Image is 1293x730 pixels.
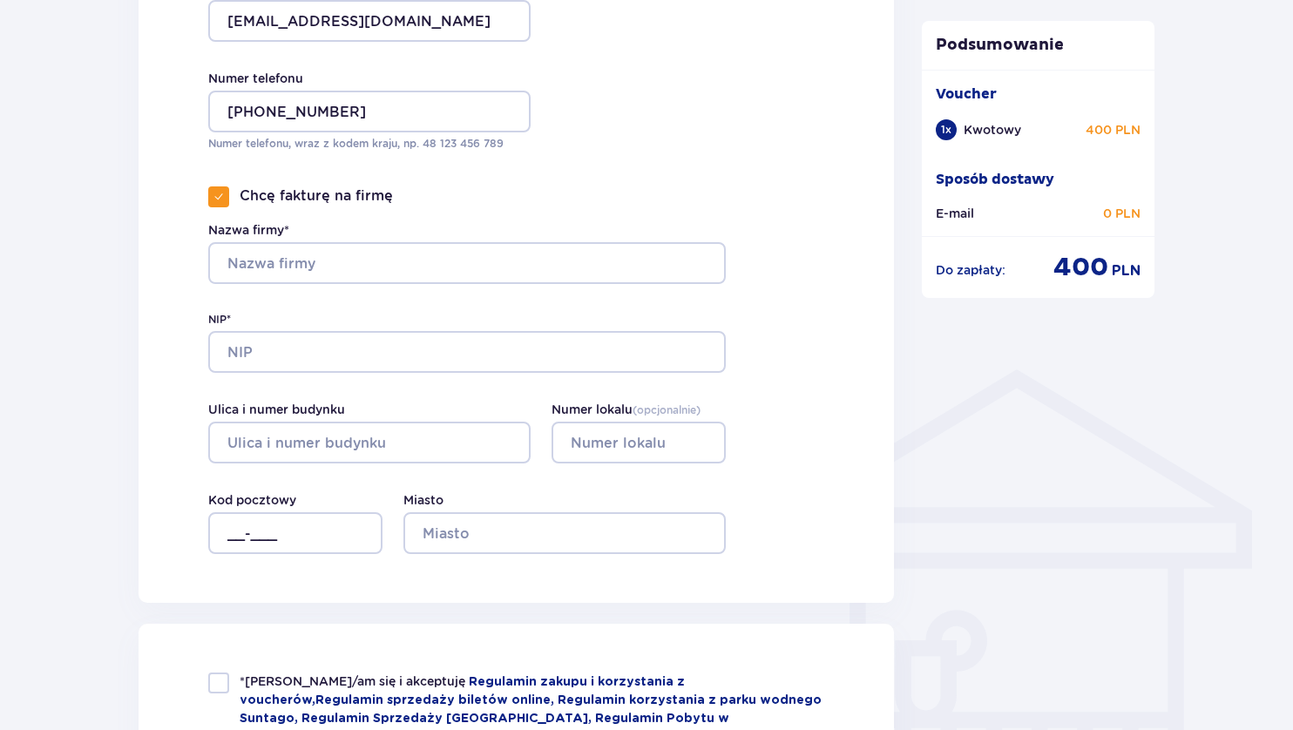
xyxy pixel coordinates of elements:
[936,84,997,104] p: Voucher
[936,170,1054,189] p: Sposób dostawy
[208,91,531,132] input: Numer telefonu
[208,221,289,239] label: Nazwa firmy*
[208,242,726,284] input: Nazwa firmy
[208,422,531,463] input: Ulica i numer budynku
[552,422,726,463] input: Numer lokalu
[552,401,701,418] label: Numer lokalu
[1103,205,1141,222] p: 0 PLN
[922,35,1155,56] p: Podsumowanie
[1053,251,1108,284] p: 400
[936,205,974,222] p: E-mail
[1112,261,1141,281] p: PLN
[936,119,957,140] div: 1 x
[1086,121,1141,139] p: 400 PLN
[936,261,1005,279] p: Do zapłaty :
[240,674,469,688] span: *[PERSON_NAME]/am się i akceptuję
[208,401,345,418] label: Ulica i numer budynku
[208,331,726,373] input: NIP
[403,491,443,509] label: Miasto
[208,70,303,87] label: Numer telefonu
[403,512,726,554] input: Miasto
[208,136,531,152] p: Numer telefonu, wraz z kodem kraju, np. 48 ​123 ​456 ​789
[301,713,595,725] a: Regulamin Sprzedaży [GEOGRAPHIC_DATA],
[633,403,701,416] span: ( opcjonalnie )
[240,186,393,206] p: Chcę fakturę na firmę
[964,121,1021,139] p: Kwotowy
[208,491,296,509] label: Kod pocztowy
[315,694,558,706] a: Regulamin sprzedaży biletów online,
